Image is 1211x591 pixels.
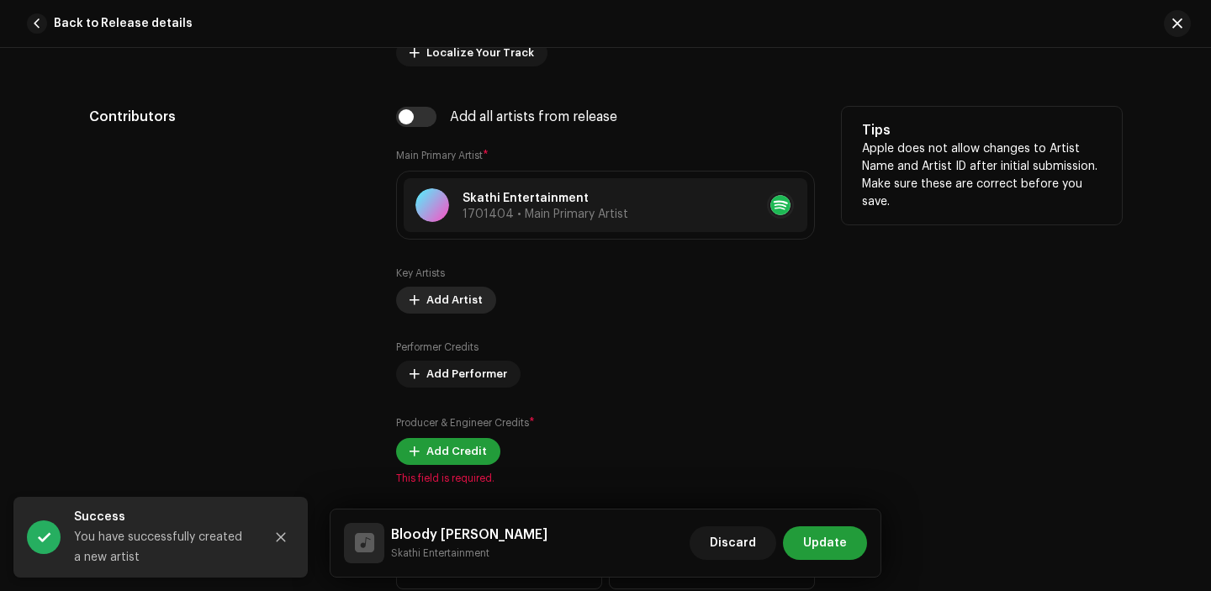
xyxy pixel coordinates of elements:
div: Success [74,507,251,527]
span: Add Artist [426,283,483,317]
p: Skathi Entertainment [463,190,628,208]
label: Key Artists [396,266,445,280]
button: Add Artist [396,287,496,314]
button: Localize Your Track [396,40,547,66]
h5: Bloody Mary [391,525,547,545]
button: Discard [690,526,776,560]
div: You have successfully created a new artist [74,527,251,567]
span: Update [803,526,847,560]
span: Localize Your Track [426,36,534,70]
span: Add Credit [426,435,487,468]
span: 1701404 • Main Primary Artist [463,208,628,220]
button: Close [264,520,298,554]
span: Add Performer [426,357,507,391]
div: Add all artists from release [450,110,617,124]
small: Producer & Engineer Credits [396,418,529,428]
span: Discard [710,526,756,560]
h5: Tips [862,120,1102,140]
button: Update [783,526,867,560]
span: This field is required. [396,472,815,485]
small: Main Primary Artist [396,150,483,161]
p: Apple does not allow changes to Artist Name and Artist ID after initial submission. Make sure the... [862,140,1102,211]
h5: Contributors [89,107,369,127]
label: Performer Credits [396,340,479,354]
button: Add Credit [396,438,500,465]
small: Bloody Mary [391,545,547,562]
button: Add Performer [396,361,521,388]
